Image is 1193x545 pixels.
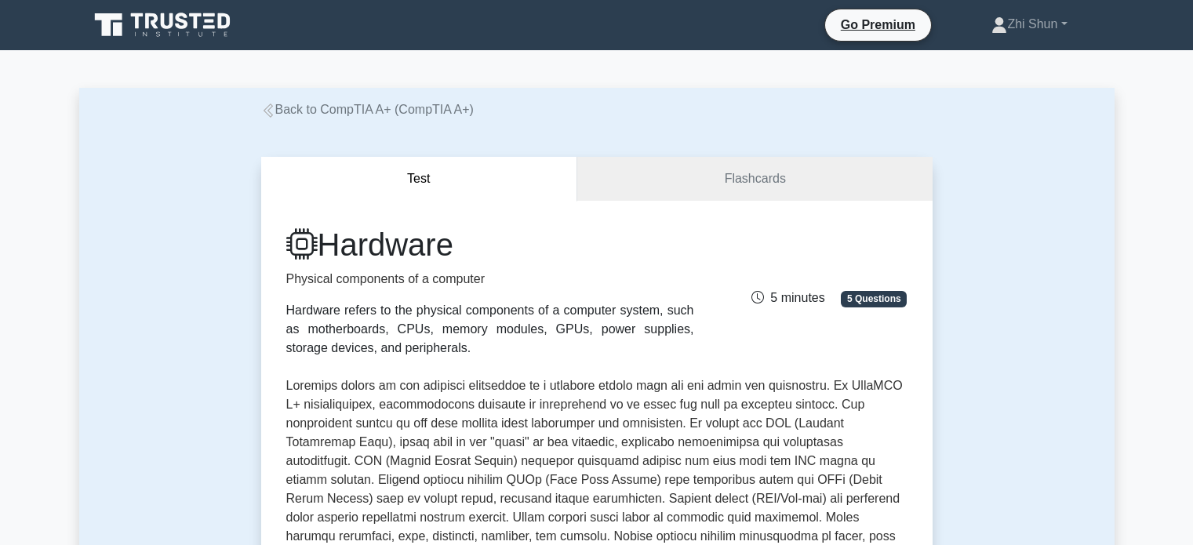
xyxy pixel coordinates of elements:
h1: Hardware [286,226,694,263]
button: Test [261,157,578,202]
span: 5 Questions [841,291,907,307]
a: Zhi Shun [954,9,1104,40]
p: Physical components of a computer [286,270,694,289]
a: Flashcards [577,157,932,202]
a: Go Premium [831,15,925,35]
a: Back to CompTIA A+ (CompTIA A+) [261,103,474,116]
span: 5 minutes [751,291,824,304]
div: Hardware refers to the physical components of a computer system, such as motherboards, CPUs, memo... [286,301,694,358]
